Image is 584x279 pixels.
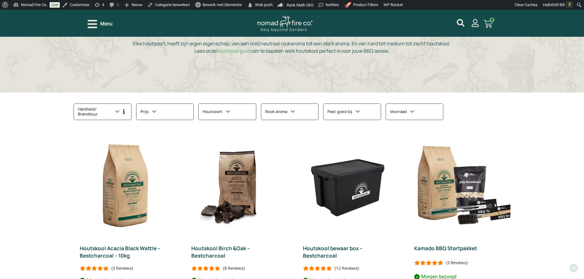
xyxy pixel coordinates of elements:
[74,130,176,239] img: acacia black wattle bestcharcoal
[200,130,273,239] img: best-charcoal-birch-oak
[78,108,127,116] h3: Hardheid/ Brandduur
[203,108,230,116] h3: Houtsoort
[457,19,464,27] a: mijn account
[140,108,156,116] h3: Prijs
[390,108,414,116] h3: Voorraad
[567,2,572,7] img: Avatar of Grill Bill
[111,265,133,271] div: (3 Reviews)
[132,40,451,55] p: Elke houtsoort, heeft zijn eigen eigenschap, van een mild neutraal rookaroma tot een sterk aroma....
[476,16,500,32] a: 5
[88,19,113,29] div: Open/Close Menu
[446,260,468,266] div: (3 Reviews)
[408,130,510,239] img: kamado startpakket
[265,108,295,116] h3: Rook aroma
[50,2,60,8] a: Live
[247,1,253,9] span: 
[216,47,252,54] a: houtskool guide
[490,17,494,22] span: 5
[191,245,250,259] a: Houtskool Birch &Oak – Bestcharcoal
[223,265,245,271] div: (8 Reviews)
[471,19,479,27] a: mijn account
[80,245,160,259] a: Houtskool Acacia Black Wattle – Bestcharcoal – 10kg
[303,245,362,259] a: Houtskool bewaar box – Bestcharcoal
[327,108,360,116] h3: Past goed bij
[414,245,477,252] a: Kamado BBQ Startpakket
[287,3,314,7] span: Rank Math SEO
[203,2,242,7] span: Bewerk met Elementor
[257,16,312,32] img: Nomad Logo
[334,265,359,271] div: (12 Reviews)
[297,130,399,239] img: Best Charcoal houtskool opbergbox
[100,20,113,28] span: Menu
[552,2,565,7] span: Grill Bill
